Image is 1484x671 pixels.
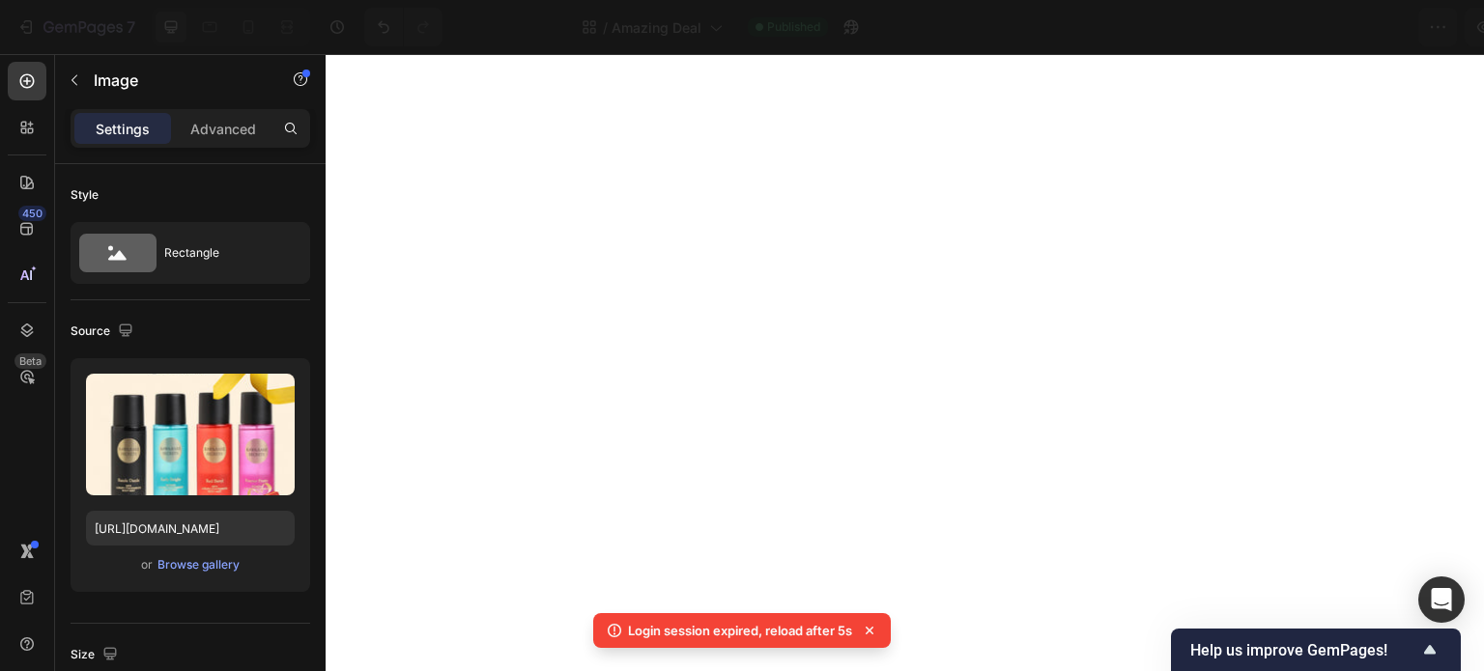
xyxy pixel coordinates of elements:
[1356,8,1437,46] button: Publish
[71,319,137,345] div: Source
[18,206,46,221] div: 450
[603,17,608,38] span: /
[1372,17,1420,38] div: Publish
[1190,638,1441,661] button: Show survey - Help us improve GemPages!
[127,15,135,39] p: 7
[8,8,144,46] button: 7
[71,186,99,204] div: Style
[141,553,153,576] span: or
[157,555,241,574] button: Browse gallery
[164,231,282,275] div: Rectangle
[767,18,820,36] span: Published
[1300,19,1332,36] span: Save
[1093,17,1233,38] span: 1 collection assigned
[94,69,258,92] p: Image
[1284,8,1348,46] button: Save
[628,621,852,640] p: Login session expired, reload after 5s
[14,353,46,369] div: Beta
[612,17,701,38] span: Amazing Deal
[364,8,442,46] div: Undo/Redo
[71,642,122,668] div: Size
[96,119,150,139] p: Settings
[86,374,295,495] img: preview-image
[86,511,295,545] input: https://example.com/image.jpg
[1190,641,1418,659] span: Help us improve GemPages!
[157,556,240,573] div: Browse gallery
[1076,8,1276,46] button: 1 collection assigned
[326,54,1484,671] iframe: Design area
[190,119,256,139] p: Advanced
[1418,576,1465,623] div: Open Intercom Messenger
